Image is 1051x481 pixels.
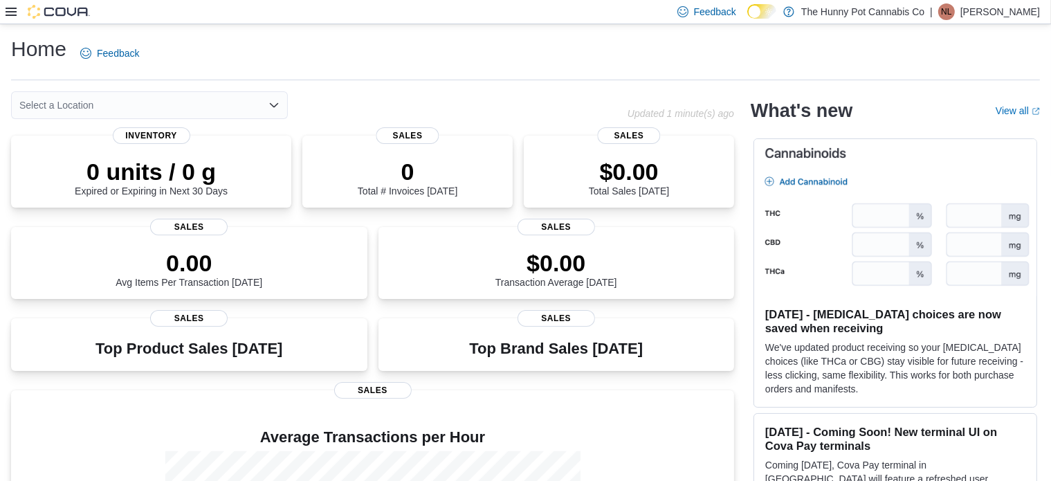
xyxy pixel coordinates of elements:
[747,4,776,19] input: Dark Mode
[765,307,1025,335] h3: [DATE] - [MEDICAL_DATA] choices are now saved when receiving
[116,249,262,288] div: Avg Items Per Transaction [DATE]
[358,158,457,185] p: 0
[376,127,439,144] span: Sales
[116,249,262,277] p: 0.00
[95,341,282,357] h3: Top Product Sales [DATE]
[268,100,280,111] button: Open list of options
[996,105,1040,116] a: View allExternal link
[150,310,228,327] span: Sales
[930,3,933,20] p: |
[75,39,145,67] a: Feedback
[751,100,852,122] h2: What's new
[801,3,924,20] p: The Hunny Pot Cannabis Co
[518,310,595,327] span: Sales
[518,219,595,235] span: Sales
[113,127,190,144] span: Inventory
[150,219,228,235] span: Sales
[938,3,955,20] div: Niki Lai
[11,35,66,63] h1: Home
[358,158,457,197] div: Total # Invoices [DATE]
[960,3,1040,20] p: [PERSON_NAME]
[97,46,139,60] span: Feedback
[75,158,228,197] div: Expired or Expiring in Next 30 Days
[597,127,660,144] span: Sales
[495,249,617,277] p: $0.00
[941,3,951,20] span: NL
[75,158,228,185] p: 0 units / 0 g
[628,108,734,119] p: Updated 1 minute(s) ago
[22,429,723,446] h4: Average Transactions per Hour
[589,158,669,185] p: $0.00
[495,249,617,288] div: Transaction Average [DATE]
[694,5,736,19] span: Feedback
[469,341,643,357] h3: Top Brand Sales [DATE]
[765,341,1025,396] p: We've updated product receiving so your [MEDICAL_DATA] choices (like THCa or CBG) stay visible fo...
[334,382,412,399] span: Sales
[1032,107,1040,116] svg: External link
[765,425,1025,453] h3: [DATE] - Coming Soon! New terminal UI on Cova Pay terminals
[589,158,669,197] div: Total Sales [DATE]
[28,5,90,19] img: Cova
